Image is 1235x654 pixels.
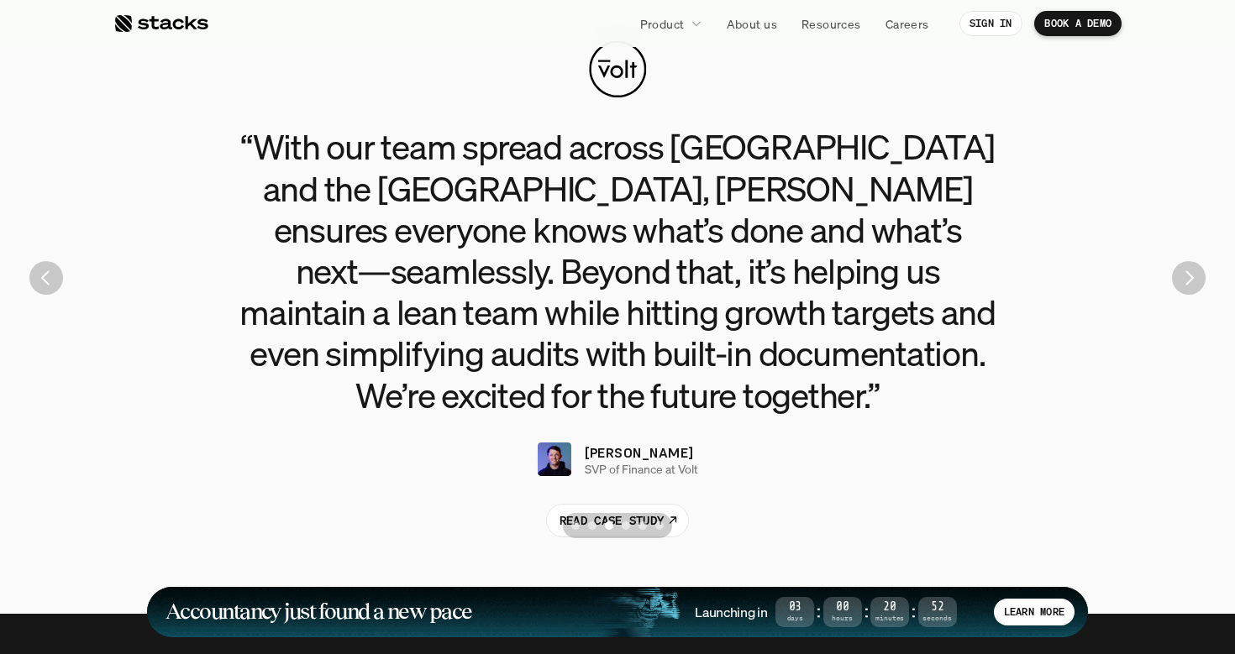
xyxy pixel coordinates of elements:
[886,15,929,33] p: Careers
[862,602,870,621] strong: :
[640,15,685,33] p: Product
[823,615,862,621] span: Hours
[775,603,814,612] span: 03
[970,18,1012,29] p: SIGN IN
[727,15,777,33] p: About us
[1172,261,1206,295] img: Next Arrow
[870,615,909,621] span: Minutes
[717,8,787,39] a: About us
[29,261,63,295] img: Back Arrow
[634,513,651,538] button: Scroll to page 5
[1044,18,1111,29] p: BOOK A DEMO
[775,615,814,621] span: Days
[147,587,1088,637] a: Accountancy just found a new paceLaunching in03Days:00Hours:20Minutes:52SecondsLEARN MORE
[1004,606,1064,618] p: LEARN MORE
[695,603,767,621] h4: Launching in
[1034,11,1122,36] a: BOOK A DEMO
[585,463,698,477] p: SVP of Finance at Volt
[198,389,272,400] a: Privacy Policy
[918,615,957,621] span: Seconds
[801,15,861,33] p: Resources
[166,602,472,621] h1: Accountancy just found a new pace
[791,8,871,39] a: Resources
[585,442,694,463] p: [PERSON_NAME]
[563,513,584,538] button: Scroll to page 1
[814,602,822,621] strong: :
[584,513,601,538] button: Scroll to page 2
[239,126,996,415] h3: “With our team spread across [GEOGRAPHIC_DATA] and the [GEOGRAPHIC_DATA], [PERSON_NAME] ensures e...
[29,261,63,295] button: Previous
[823,603,862,612] span: 00
[651,513,672,538] button: Scroll to page 6
[959,11,1022,36] a: SIGN IN
[875,8,939,39] a: Careers
[560,511,664,529] p: READ CASE STUDY
[870,603,909,612] span: 20
[918,603,957,612] span: 52
[601,513,617,538] button: Scroll to page 3
[1172,261,1206,295] button: Next
[909,602,917,621] strong: :
[617,513,634,538] button: Scroll to page 4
